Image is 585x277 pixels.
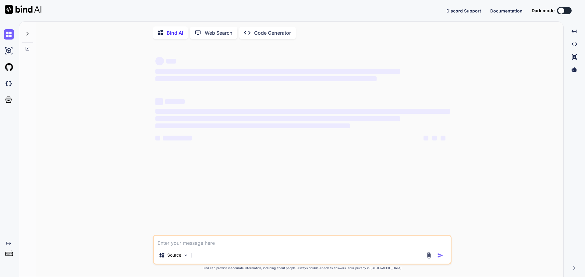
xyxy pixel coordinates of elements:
img: darkCloudIdeIcon [4,78,14,89]
span: ‌ [424,136,428,140]
span: ‌ [155,123,350,128]
span: Dark mode [532,8,555,14]
span: ‌ [155,116,400,121]
img: Pick Models [183,253,188,258]
span: ‌ [155,98,163,105]
button: Documentation [490,8,523,14]
img: attachment [425,252,432,259]
p: Code Generator [254,29,291,36]
button: Discord Support [446,8,481,14]
img: githubLight [4,62,14,72]
p: Bind can provide inaccurate information, including about people. Always double-check its answers.... [153,266,452,270]
span: Discord Support [446,8,481,13]
p: Bind AI [167,29,183,36]
span: ‌ [166,59,176,64]
span: Documentation [490,8,523,13]
img: icon [437,252,443,258]
img: ai-studio [4,46,14,56]
span: ‌ [441,136,445,140]
span: ‌ [432,136,437,140]
span: ‌ [155,109,450,114]
span: ‌ [155,76,377,81]
p: Source [167,252,181,258]
img: Bind AI [5,5,41,14]
img: chat [4,29,14,40]
span: ‌ [155,57,164,65]
span: ‌ [155,136,160,140]
span: ‌ [165,99,185,104]
span: ‌ [155,69,400,74]
p: Web Search [205,29,232,36]
span: ‌ [163,136,192,140]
